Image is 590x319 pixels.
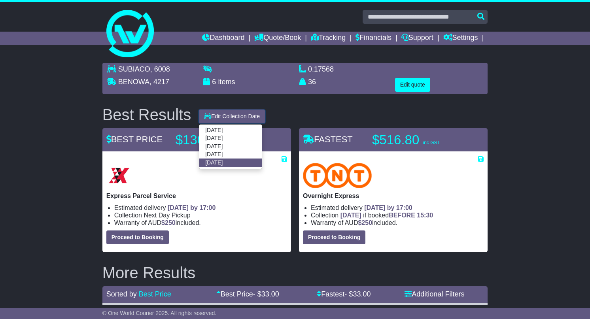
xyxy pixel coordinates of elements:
p: $516.80 [372,132,471,148]
a: Support [401,32,433,45]
span: , 4217 [149,78,169,86]
span: Next Day Pickup [144,212,190,219]
p: Express Parcel Service [106,192,287,200]
li: Estimated delivery [114,204,287,211]
a: Settings [443,32,478,45]
a: [DATE] [199,159,262,166]
span: [DATE] by 17:00 [364,204,412,211]
a: Additional Filters [405,290,464,298]
span: SUBIACO [118,65,150,73]
span: 36 [308,78,316,86]
span: 33.00 [353,290,371,298]
span: $ [161,219,176,226]
span: inc GST [423,140,440,145]
span: Sorted by [106,290,137,298]
button: Edit quote [395,78,430,92]
li: Warranty of AUD included. [114,219,287,227]
span: BEFORE [389,212,415,219]
a: Dashboard [202,32,244,45]
span: 33.00 [261,290,279,298]
li: Estimated delivery [311,204,484,211]
span: , 6008 [150,65,170,73]
span: BEST PRICE [106,134,163,144]
span: items [218,78,235,86]
p: Overnight Express [303,192,484,200]
button: Proceed to Booking [106,230,169,244]
a: Fastest- $33.00 [317,290,371,298]
a: Best Price [139,290,171,298]
span: 6 [212,78,216,86]
a: [DATE] [199,142,262,150]
span: 250 [165,219,176,226]
span: 250 [361,219,372,226]
span: - $ [253,290,279,298]
div: Best Results [98,106,195,123]
a: Quote/Book [254,32,301,45]
span: BENOWA [118,78,149,86]
span: - $ [344,290,371,298]
span: [DATE] [340,212,361,219]
span: FASTEST [303,134,353,144]
a: [DATE] [199,126,262,134]
button: Edit Collection Date [199,109,265,123]
span: © One World Courier 2025. All rights reserved. [102,310,217,316]
li: Collection [311,211,484,219]
button: Proceed to Booking [303,230,365,244]
a: Best Price- $33.00 [216,290,279,298]
span: $ [358,219,372,226]
a: [DATE] [199,134,262,142]
span: 0.17568 [308,65,334,73]
h2: More Results [102,264,488,281]
a: [DATE] [199,151,262,159]
span: [DATE] by 17:00 [168,204,216,211]
li: Warranty of AUD included. [311,219,484,227]
a: Tracking [311,32,346,45]
img: TNT Domestic: Overnight Express [303,163,372,188]
p: $130.68 [176,132,274,148]
img: Border Express: Express Parcel Service [106,163,132,188]
li: Collection [114,211,287,219]
a: Financials [356,32,391,45]
span: 15:30 [417,212,433,219]
span: if booked [340,212,433,219]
